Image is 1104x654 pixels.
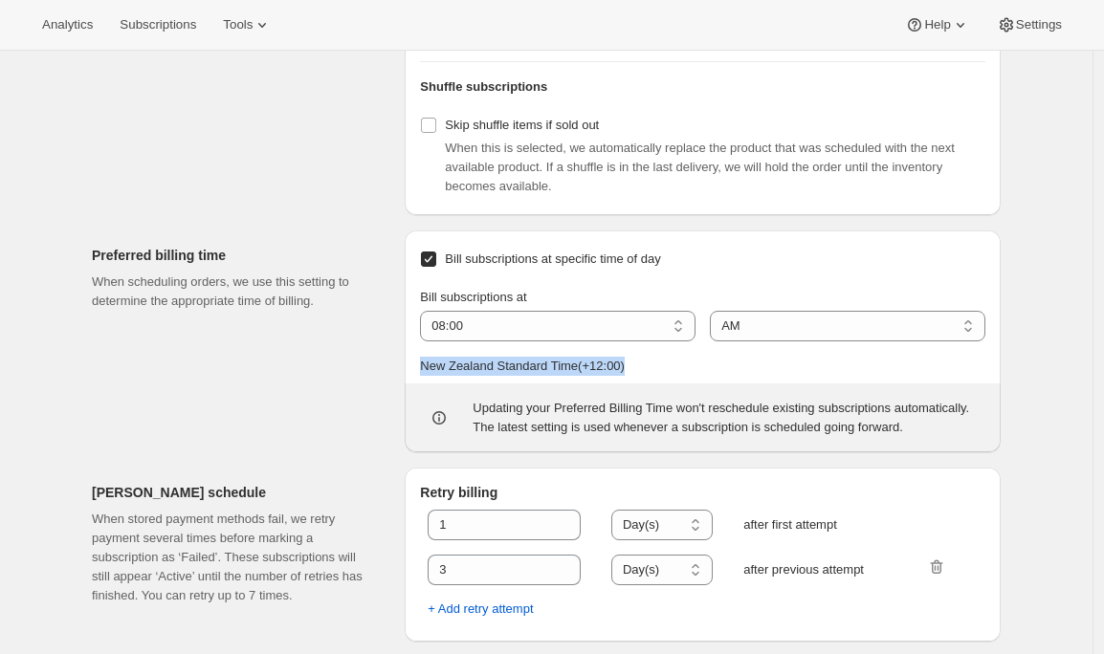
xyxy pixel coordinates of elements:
button: Settings [985,11,1073,38]
p: Updating your Preferred Billing Time won't reschedule existing subscriptions automatically. The l... [473,399,985,437]
button: Tools [211,11,283,38]
span: Bill subscriptions at [420,290,526,304]
button: Help [894,11,981,38]
span: after previous attempt [743,560,896,579]
h2: [PERSON_NAME] schedule [92,483,374,502]
span: Skip shuffle items if sold out [445,118,599,132]
span: Tools [223,17,253,33]
button: + Add retry attempt [416,594,544,624]
span: after first attempt [743,515,896,534]
p: When scheduling orders, we use this setting to determine the appropriate time of billing. [92,272,374,311]
span: + Add retry attempt [428,599,533,619]
button: Analytics [31,11,104,38]
span: When this is selected, we automatically replace the product that was scheduled with the next avai... [445,141,955,193]
p: When stored payment methods fail, we retry payment several times before marking a subscription as... [92,510,374,605]
span: Bill subscriptions at specific time of day [445,251,660,266]
button: Subscriptions [108,11,208,38]
span: Help [924,17,950,33]
p: New Zealand Standard Time ( +12 : 00 ) [420,357,985,376]
h2: Preferred billing time [92,246,374,265]
h2: Retry billing [420,483,985,502]
span: Settings [1016,17,1062,33]
span: Subscriptions [120,17,196,33]
h2: Shuffle subscriptions [420,77,985,97]
span: Analytics [42,17,93,33]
